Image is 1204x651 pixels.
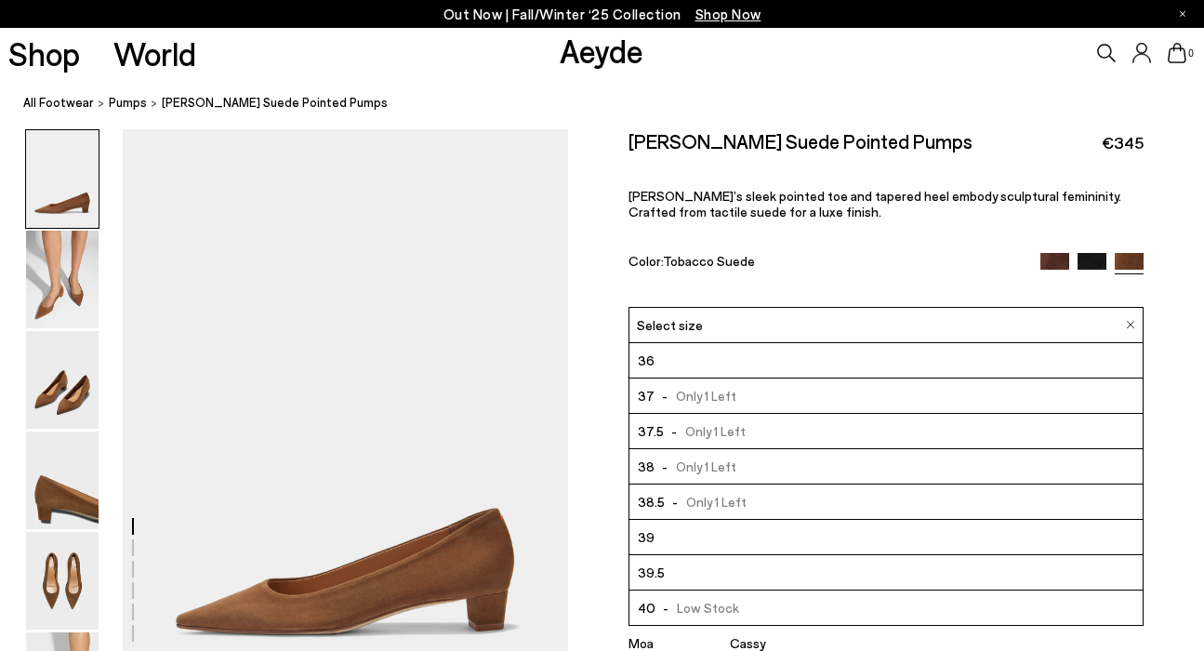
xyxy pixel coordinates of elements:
img: Judi Suede Pointed Pumps - Image 4 [26,432,99,529]
a: All Footwear [23,93,94,113]
span: Only 1 Left [655,384,737,407]
a: pumps [109,93,147,113]
img: Judi Suede Pointed Pumps - Image 1 [26,130,99,228]
span: 37 [638,384,655,407]
span: pumps [109,95,147,110]
span: 39.5 [638,561,665,584]
span: - [655,388,677,404]
img: Judi Suede Pointed Pumps - Image 3 [26,331,99,429]
a: Shop [8,37,80,70]
a: Aeyde [560,31,643,70]
span: 40 [638,596,655,619]
span: - [664,423,686,439]
span: - [655,458,677,474]
span: Select size [637,315,703,335]
p: Moa [628,635,721,651]
span: Only 1 Left [665,490,748,513]
span: - [655,600,678,616]
p: [PERSON_NAME]’s sleek pointed toe and tapered heel embody sculptural femininity. Crafted from tac... [628,188,1144,219]
p: Out Now | Fall/Winter ‘25 Collection [443,3,761,26]
nav: breadcrumb [23,78,1204,129]
h2: [PERSON_NAME] Suede Pointed Pumps [628,129,972,153]
span: 38.5 [638,490,665,513]
span: 38 [638,455,655,478]
span: Tobacco Suede [663,253,755,269]
span: €345 [1102,131,1144,154]
span: Navigate to /collections/new-in [695,6,761,22]
span: Only 1 Left [655,455,737,478]
a: World [113,37,196,70]
p: Cassy [730,635,823,651]
span: [PERSON_NAME] Suede Pointed Pumps [162,93,388,113]
span: Only 1 Left [664,419,747,443]
div: Color: [628,253,1025,274]
img: Judi Suede Pointed Pumps - Image 5 [26,532,99,630]
img: Judi Suede Pointed Pumps - Image 2 [26,231,99,328]
span: - [665,494,687,510]
span: 0 [1186,48,1196,59]
span: 37.5 [638,419,664,443]
span: Low Stock [655,596,740,619]
span: 36 [638,349,655,372]
span: 39 [638,525,655,549]
a: 0 [1168,43,1186,63]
